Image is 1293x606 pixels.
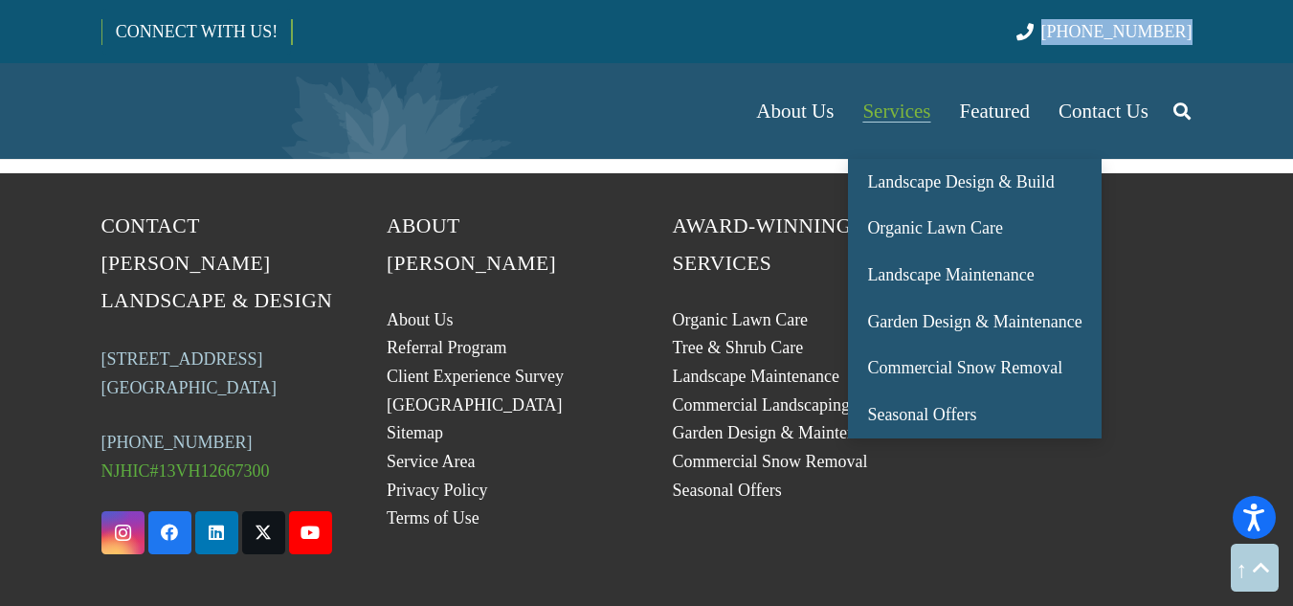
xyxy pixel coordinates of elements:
a: [GEOGRAPHIC_DATA] [387,395,563,415]
a: X [242,511,285,554]
a: Privacy Policy [387,481,488,500]
a: Garden Design & Maintenance [673,423,887,442]
a: [STREET_ADDRESS][GEOGRAPHIC_DATA] [101,349,278,397]
span: Contact Us [1059,100,1148,123]
span: Contact [PERSON_NAME] Landscape & Design [101,214,333,312]
a: Tree & Shrub Care [673,338,804,357]
a: About Us [387,310,454,329]
a: Service Area [387,452,475,471]
span: Featured [960,100,1030,123]
a: Garden Design & Maintenance [848,299,1101,346]
span: Landscape Design & Build [867,172,1054,191]
a: CONNECT WITH US! [102,9,291,55]
span: Commercial Snow Removal [867,358,1062,377]
a: Services [848,63,945,159]
span: Landscape Maintenance [867,265,1034,284]
a: YouTube [289,511,332,554]
a: Seasonal Offers [673,481,782,500]
span: About Us [756,100,834,123]
a: Commercial Snow Removal [673,452,868,471]
span: About [PERSON_NAME] [387,214,556,275]
span: [PHONE_NUMBER] [1041,22,1193,41]
span: Services [862,100,930,123]
a: Featured [946,63,1044,159]
span: Seasonal Offers [867,405,976,424]
a: Organic Lawn Care [673,310,809,329]
a: Commercial Landscaping [673,395,850,415]
a: Client Experience Survey [387,367,564,386]
a: Terms of Use [387,508,479,527]
a: Landscape Maintenance [848,252,1101,299]
a: Referral Program [387,338,506,357]
a: Sitemap [387,423,443,442]
a: Landscape Maintenance [673,367,839,386]
a: Borst-Logo [101,73,419,149]
a: LinkedIn [195,511,238,554]
a: Facebook [148,511,191,554]
a: [PHONE_NUMBER] [101,433,253,452]
a: Back to top [1231,544,1279,592]
a: About Us [742,63,848,159]
span: Award-Winning Services [673,214,852,275]
span: NJHIC#13VH12667300 [101,461,270,481]
a: Landscape Design & Build [848,159,1101,206]
a: Organic Lawn Care [848,206,1101,253]
a: Commercial Snow Removal [848,345,1101,392]
span: Organic Lawn Care [867,218,1003,237]
a: Contact Us [1044,63,1163,159]
a: Search [1163,87,1201,135]
span: Garden Design & Maintenance [867,312,1081,331]
a: [PHONE_NUMBER] [1016,22,1192,41]
a: Instagram [101,511,145,554]
a: Seasonal Offers [848,392,1101,438]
